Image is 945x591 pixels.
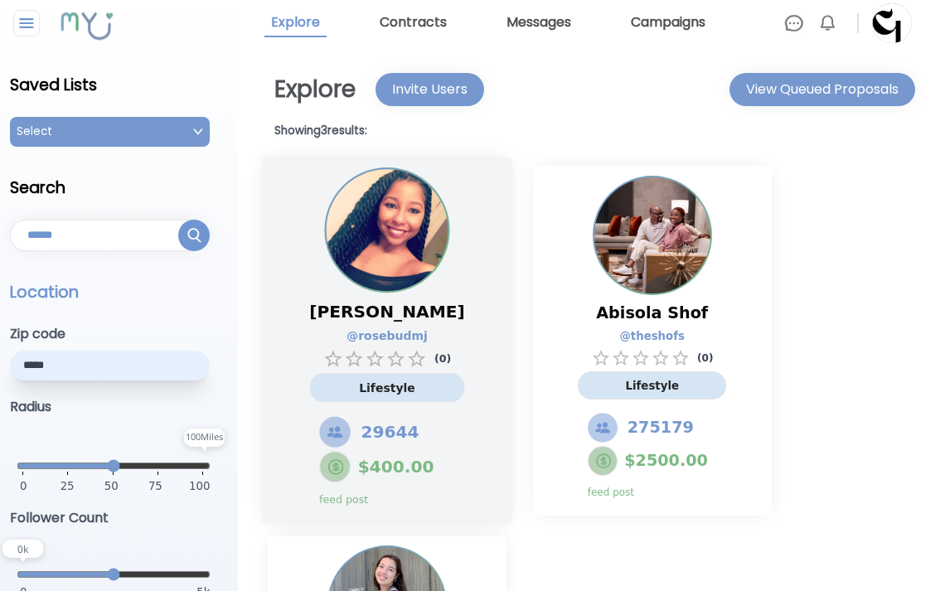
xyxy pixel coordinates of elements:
button: SelectOpen [10,117,228,147]
div: View Queued Proposals [746,80,899,99]
h1: Showing 3 results: [274,123,922,139]
span: $ 400.00 [358,455,434,479]
a: Explore [264,9,327,37]
img: Profile [326,169,448,291]
h3: Follower Count [10,508,228,528]
h1: Explore [274,72,356,107]
button: View Queued Proposals [729,73,915,106]
span: 100 [189,478,210,501]
a: @ theshofs [619,328,668,345]
span: 50 [104,478,119,501]
h3: Zip code [10,324,228,344]
img: Feed Post [594,453,611,469]
h2: Saved Lists [10,74,228,97]
img: Open [193,127,203,137]
span: $ 2500.00 [624,449,708,472]
a: @ rosebudmj [346,327,410,345]
a: Contracts [373,9,453,37]
img: Feed Post [326,458,343,476]
img: Followers [319,416,351,448]
span: 275179 [628,416,694,439]
a: Campaigns [624,9,712,37]
a: Messages [500,9,578,37]
p: Select [17,124,52,140]
div: Invite Users [392,80,468,99]
text: 100 Miles [186,430,223,443]
span: 29644 [361,420,419,444]
span: 25 [61,478,75,501]
img: Chat [784,13,804,33]
span: [PERSON_NAME] [309,300,464,324]
span: 75 [148,478,162,501]
img: Close sidebar [17,13,37,33]
text: 0 k [17,542,29,556]
h2: Search [10,177,228,200]
p: feed post [319,493,368,507]
button: Invite Users [376,73,484,106]
img: Profile [872,3,912,43]
span: Abisola Shof [596,302,708,325]
h3: Radius [10,397,228,417]
img: Bell [817,13,837,33]
span: Lifestyle [359,381,415,395]
span: Lifestyle [625,380,679,392]
p: ( 0 ) [434,352,451,366]
p: Location [10,281,228,304]
p: feed post [588,486,634,499]
p: ( 0 ) [697,351,713,365]
img: Followers [588,413,618,443]
span: 0 [20,478,27,495]
img: Profile [594,177,710,293]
